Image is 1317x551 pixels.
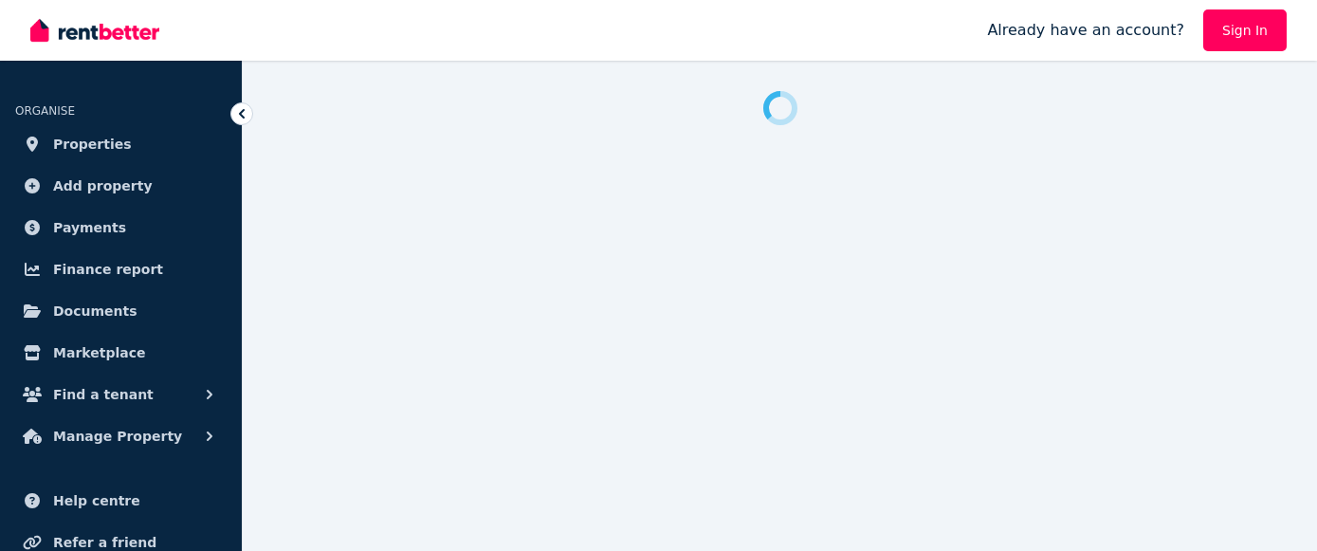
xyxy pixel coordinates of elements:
a: Finance report [15,250,227,288]
span: ORGANISE [15,104,75,118]
a: Marketplace [15,334,227,372]
a: Add property [15,167,227,205]
span: Find a tenant [53,383,154,406]
span: Properties [53,133,132,156]
a: Help centre [15,482,227,520]
span: Documents [53,300,137,322]
span: Help centre [53,489,140,512]
button: Manage Property [15,417,227,455]
span: Already have an account? [987,19,1184,42]
span: Finance report [53,258,163,281]
a: Documents [15,292,227,330]
a: Properties [15,125,227,163]
a: Sign In [1203,9,1287,51]
span: Manage Property [53,425,182,448]
span: Add property [53,174,153,197]
button: Find a tenant [15,376,227,413]
span: Marketplace [53,341,145,364]
img: RentBetter [30,16,159,45]
a: Payments [15,209,227,247]
span: Payments [53,216,126,239]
